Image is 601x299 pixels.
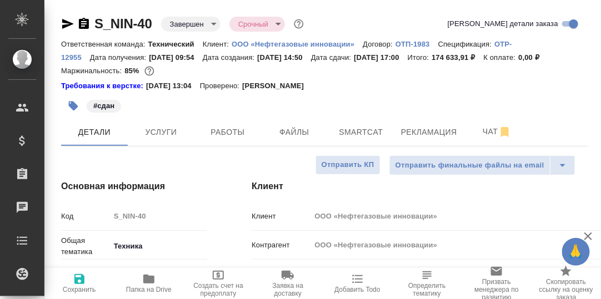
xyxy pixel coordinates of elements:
p: 174 633,91 ₽ [432,53,483,62]
button: Скопировать ссылку для ЯМессенджера [61,17,74,31]
a: ОТП-1983 [395,39,438,48]
a: ООО «Нефтегазовые инновации» [232,39,363,48]
p: [DATE] 17:00 [354,53,408,62]
button: Срочный [235,19,272,29]
button: Добавить тэг [61,94,86,118]
button: Завершен [167,19,207,29]
span: сдан [86,100,122,110]
p: Проверено: [200,80,243,92]
p: [DATE] 09:54 [149,53,203,62]
p: 0,00 ₽ [519,53,548,62]
span: Добавить Todo [334,286,380,293]
p: 85% [124,67,142,75]
span: Создать счет на предоплату [191,282,247,297]
button: 22283.50 RUB; [142,64,157,78]
button: Определить тематику [392,268,462,299]
span: Файлы [268,125,321,139]
div: Нефть и газ [110,265,211,283]
span: Услуги [134,125,188,139]
p: Технический [148,40,203,48]
button: Отправить КП [315,155,380,175]
p: Спецификация: [438,40,494,48]
p: [DATE] 14:50 [257,53,311,62]
button: Заявка на доставку [253,268,323,299]
input: Пустое поле [110,208,208,224]
p: Клиент [252,211,310,222]
span: Работы [201,125,254,139]
p: [PERSON_NAME] [242,80,312,92]
div: split button [389,155,575,175]
p: Договор: [363,40,395,48]
span: [PERSON_NAME] детали заказа [448,18,558,29]
p: Дата получения: [90,53,149,62]
div: Нажми, чтобы открыть папку с инструкцией [61,80,146,92]
h4: Клиент [252,180,589,193]
p: Дата создания: [203,53,257,62]
span: Детали [68,125,121,139]
p: ОТП-1983 [395,40,438,48]
span: Сохранить [63,286,96,293]
button: Скопировать ссылку на оценку заказа [532,268,601,299]
p: Итого: [408,53,432,62]
span: Smartcat [334,125,388,139]
a: Требования к верстке: [61,80,146,92]
p: Контрагент [252,240,310,251]
button: Сохранить [44,268,114,299]
p: Клиент: [203,40,232,48]
span: Определить тематику [399,282,455,297]
div: Завершен [229,17,285,32]
button: Добавить Todo [323,268,392,299]
span: Отправить финальные файлы на email [395,159,544,172]
p: Общая тематика [61,235,110,257]
button: 🙏 [562,238,590,266]
h4: Основная информация [61,180,207,193]
button: Доп статусы указывают на важность/срочность заказа [292,17,306,31]
span: 🙏 [567,240,585,263]
button: Призвать менеджера по развитию [462,268,532,299]
p: Маржинальность: [61,67,124,75]
p: #сдан [93,100,114,112]
div: Техника [110,237,211,256]
p: [DATE] 13:04 [146,80,200,92]
div: Завершен [161,17,221,32]
a: S_NIN-40 [94,16,152,31]
p: К оплате: [484,53,519,62]
p: Код [61,211,110,222]
p: Дата сдачи: [311,53,354,62]
span: Заявка на доставку [260,282,316,297]
p: ООО «Нефтегазовые инновации» [232,40,363,48]
svg: Отписаться [498,125,512,139]
button: Папка на Drive [114,268,183,299]
button: Отправить финальные файлы на email [389,155,550,175]
span: Папка на Drive [126,286,172,293]
span: Отправить КП [322,159,374,171]
p: Ответственная команда: [61,40,148,48]
span: Рекламация [401,125,457,139]
span: Чат [470,125,524,139]
button: Создать счет на предоплату [184,268,253,299]
button: Скопировать ссылку [77,17,91,31]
